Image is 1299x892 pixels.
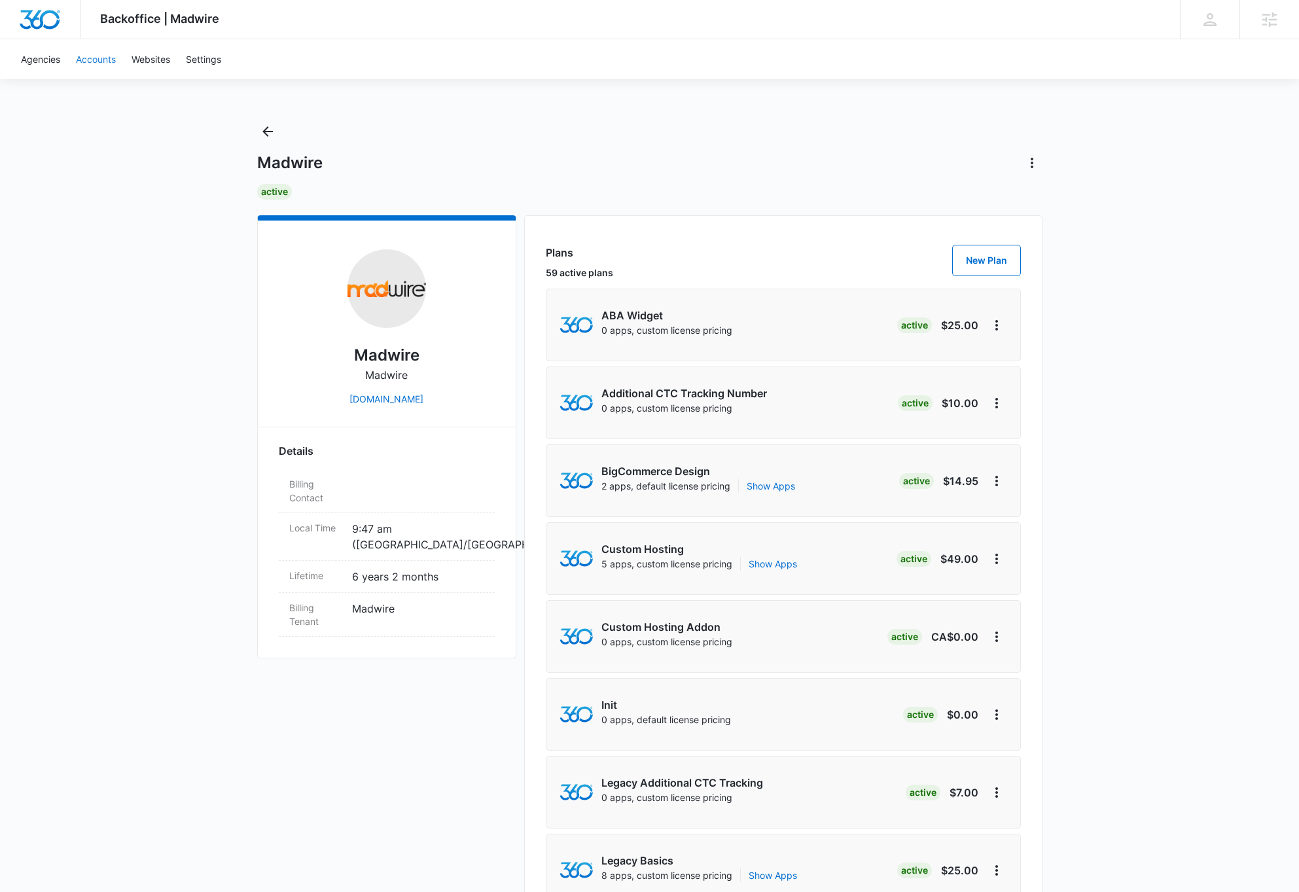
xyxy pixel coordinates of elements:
[601,385,767,401] p: Additional CTC Tracking Number
[100,12,219,26] span: Backoffice | Madwire
[601,557,732,571] p: 5 apps, custom license pricing
[601,308,663,323] p: ABA Widget
[279,443,313,459] span: Details
[352,569,484,584] dd: 6 years 2 months
[13,39,68,79] a: Agencies
[347,280,426,296] img: Madwire
[986,315,1007,336] button: more
[986,860,1007,881] button: more
[289,601,342,628] dt: Billing Tenant
[943,473,978,489] p: $14.95
[941,317,978,333] p: $25.00
[986,471,1007,491] button: more
[941,863,978,878] p: $25.00
[601,541,684,557] p: Custom Hosting
[289,477,342,505] dt: Billing Contact
[601,463,710,479] p: BigCommerce Design
[279,469,495,513] div: Billing Contact
[365,367,408,383] p: Madwire
[940,551,978,567] p: $49.00
[601,853,673,868] p: Legacy Basics
[986,704,1007,725] button: more
[257,121,278,142] button: Back
[289,569,342,582] dt: Lifetime
[601,479,730,493] p: 2 apps, default license pricing
[349,392,423,406] a: [DOMAIN_NAME]
[986,548,1007,569] button: more
[903,707,938,723] div: ACTIVE
[601,323,732,337] p: 0 apps, custom license pricing
[1022,152,1042,173] button: Actions
[906,785,940,800] div: ACTIVE
[124,39,178,79] a: Websites
[601,868,732,882] p: 8 apps, custom license pricing
[931,629,978,645] p: CA$0.00
[546,245,613,260] h6: Plans
[897,551,931,567] div: ACTIVE
[546,266,613,279] p: 59 active plans
[279,593,495,637] div: Billing TenantMadwire
[950,785,978,800] p: $7.00
[952,245,1021,276] a: New Plan
[897,863,932,878] div: ACTIVE
[899,473,934,489] div: ACTIVE
[749,868,797,882] button: Show Apps
[897,317,932,333] div: ACTIVE
[601,697,617,713] p: Init
[257,153,323,173] h1: Madwire
[749,557,797,571] button: Show Apps
[257,184,292,200] div: ACTIVE
[601,775,763,791] p: Legacy Additional CTC Tracking
[601,635,732,649] p: 0 apps, custom license pricing
[887,629,922,645] div: ACTIVE
[178,39,229,79] a: Settings
[747,479,795,493] button: Show Apps
[986,626,1007,647] button: more
[279,513,495,561] div: Local Time9:47 am ([GEOGRAPHIC_DATA]/[GEOGRAPHIC_DATA])
[947,707,978,723] p: $0.00
[898,395,933,411] div: ACTIVE
[601,713,731,726] p: 0 apps, default license pricing
[601,401,732,415] p: 0 apps, custom license pricing
[942,395,978,411] p: $10.00
[352,521,484,552] dd: 9:47 am ([GEOGRAPHIC_DATA]/[GEOGRAPHIC_DATA])
[601,619,721,635] p: Custom Hosting Addon
[289,521,342,535] dt: Local Time
[352,601,484,628] dd: Madwire
[68,39,124,79] a: Accounts
[279,561,495,593] div: Lifetime6 years 2 months
[601,791,732,804] p: 0 apps, custom license pricing
[354,344,419,367] h2: Madwire
[986,393,1007,414] button: more
[986,782,1007,803] button: more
